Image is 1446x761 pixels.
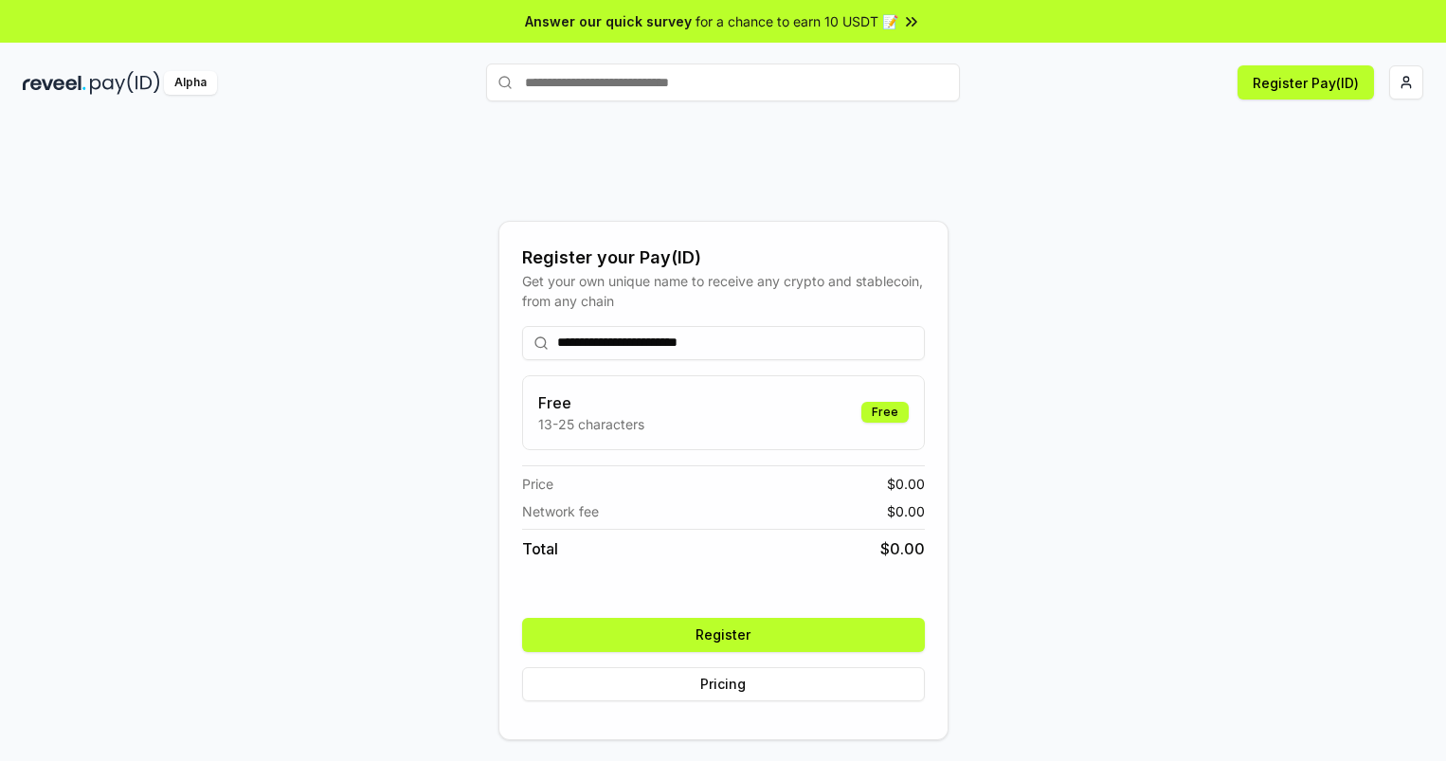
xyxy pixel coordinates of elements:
[164,71,217,95] div: Alpha
[522,501,599,521] span: Network fee
[522,667,925,701] button: Pricing
[525,11,692,31] span: Answer our quick survey
[522,537,558,560] span: Total
[522,618,925,652] button: Register
[1238,65,1374,100] button: Register Pay(ID)
[880,537,925,560] span: $ 0.00
[887,474,925,494] span: $ 0.00
[861,402,909,423] div: Free
[538,391,644,414] h3: Free
[522,474,553,494] span: Price
[90,71,160,95] img: pay_id
[522,245,925,271] div: Register your Pay(ID)
[696,11,898,31] span: for a chance to earn 10 USDT 📝
[522,271,925,311] div: Get your own unique name to receive any crypto and stablecoin, from any chain
[23,71,86,95] img: reveel_dark
[538,414,644,434] p: 13-25 characters
[887,501,925,521] span: $ 0.00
